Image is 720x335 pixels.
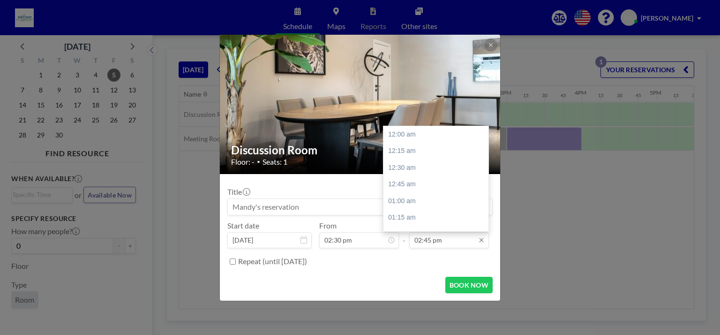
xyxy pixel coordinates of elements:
[445,277,493,293] button: BOOK NOW
[231,143,490,157] h2: Discussion Room
[220,10,501,198] img: 537.jpg
[227,187,249,197] label: Title
[383,143,493,160] div: 12:15 am
[383,126,493,143] div: 12:00 am
[238,257,307,266] label: Repeat (until [DATE])
[227,221,259,230] label: Start date
[383,193,493,210] div: 01:00 am
[231,157,255,167] span: Floor: -
[403,224,405,245] span: -
[383,226,493,243] div: 01:30 am
[262,157,287,167] span: Seats: 1
[257,158,260,165] span: •
[383,209,493,226] div: 01:15 am
[228,199,492,215] input: Mandy's reservation
[319,221,337,230] label: From
[383,176,493,193] div: 12:45 am
[383,160,493,176] div: 12:30 am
